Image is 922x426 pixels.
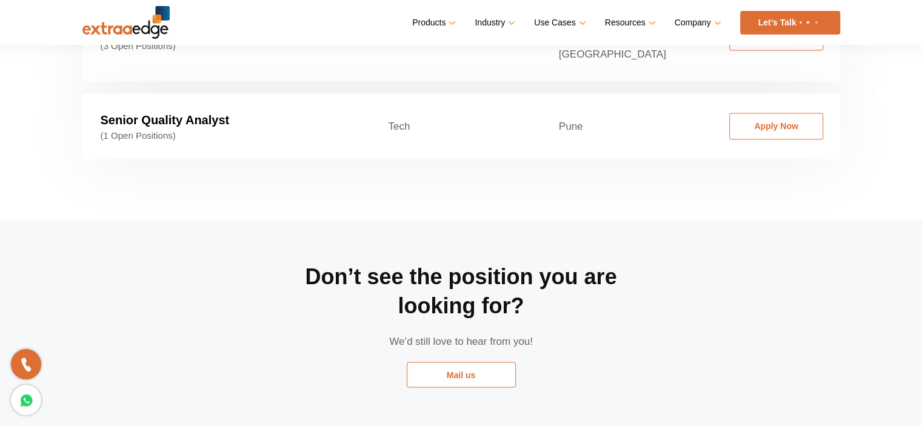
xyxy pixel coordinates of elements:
[740,11,840,35] a: Let’s Talk
[729,113,823,139] a: Apply Now
[279,262,643,320] h2: Don’t see the position you are looking for?
[279,332,643,350] p: We’d still love to hear from you!
[412,14,453,32] a: Products
[370,93,541,159] td: Tech
[407,362,516,387] a: Mail us
[541,93,711,159] td: Pune
[101,130,352,141] span: (1 Open Positions)
[101,41,352,52] span: (3 Open Positions)
[605,14,653,32] a: Resources
[475,14,513,32] a: Industry
[675,14,719,32] a: Company
[534,14,583,32] a: Use Cases
[101,113,230,127] strong: Senior Quality Analyst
